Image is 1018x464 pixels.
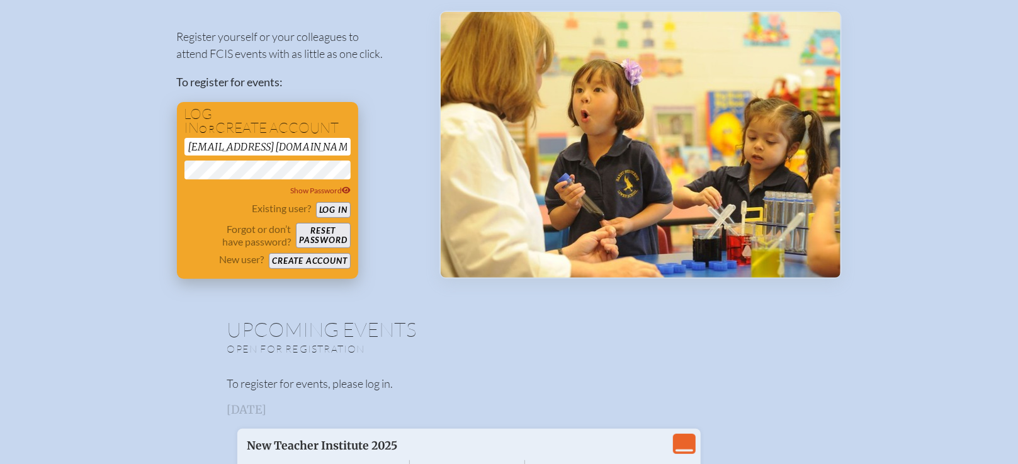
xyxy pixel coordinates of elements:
p: To register for events: [177,74,419,91]
button: Log in [316,202,351,218]
span: Show Password [290,186,351,195]
p: Register yourself or your colleagues to attend FCIS events with as little as one click. [177,28,419,62]
button: Create account [269,253,350,269]
p: New Teacher Institute 2025 [247,439,565,453]
input: Email [184,138,351,156]
p: Open for registration [227,342,560,355]
h1: Upcoming Events [227,319,791,339]
p: Forgot or don’t have password? [184,223,291,248]
p: Existing user? [252,202,311,215]
img: Events [441,12,840,278]
h1: Log in create account [184,107,351,135]
span: or [200,123,215,135]
p: New user? [219,253,264,266]
h3: [DATE] [227,404,791,416]
button: Resetpassword [296,223,350,248]
p: To register for events, please log in. [227,375,791,392]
